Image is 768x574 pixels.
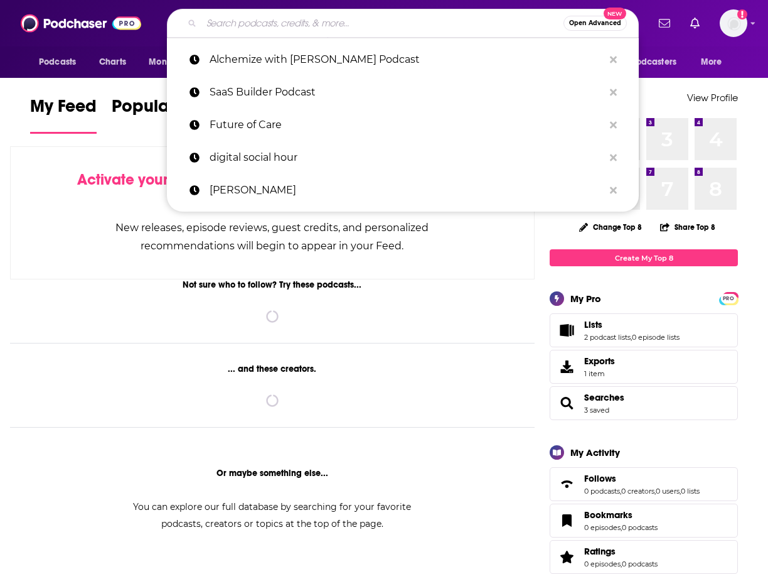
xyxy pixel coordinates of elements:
[210,174,604,207] p: sean kelly
[167,76,639,109] a: SaaS Builder Podcast
[570,293,601,305] div: My Pro
[631,333,632,342] span: ,
[201,13,563,33] input: Search podcasts, credits, & more...
[620,487,621,495] span: ,
[584,509,632,521] span: Bookmarks
[550,313,738,347] span: Lists
[167,43,639,76] a: Alchemize with [PERSON_NAME] Podcast
[73,171,471,207] div: by following Podcasts, Creators, Lists, and other Users!
[584,406,609,414] a: 3 saved
[554,394,579,412] a: Searches
[118,499,427,533] div: You can explore our full database by searching for your favorite podcasts, creators or topics at ...
[554,322,579,339] a: Lists
[721,294,736,303] span: PRO
[584,523,621,532] a: 0 episodes
[621,487,654,495] a: 0 creators
[654,487,656,495] span: ,
[616,53,676,71] span: For Podcasters
[659,215,716,239] button: Share Top 8
[570,447,620,458] div: My Activity
[687,92,738,104] a: View Profile
[720,9,747,37] img: User Profile
[654,13,675,34] a: Show notifications dropdown
[554,548,579,566] a: Ratings
[701,53,722,71] span: More
[584,487,620,495] a: 0 podcasts
[112,95,218,124] span: Popular Feed
[99,53,126,71] span: Charts
[584,473,616,484] span: Follows
[692,50,738,74] button: open menu
[608,50,695,74] button: open menu
[167,109,639,141] a: Future of Care
[584,560,621,568] a: 0 episodes
[10,279,535,290] div: Not sure who to follow? Try these podcasts...
[656,487,680,495] a: 0 users
[554,475,579,493] a: Follows
[720,9,747,37] span: Logged in as patiencebaldacci
[550,504,738,538] span: Bookmarks
[167,174,639,207] a: [PERSON_NAME]
[632,333,680,342] a: 0 episode lists
[584,333,631,342] a: 2 podcast lists
[91,50,134,74] a: Charts
[720,9,747,37] button: Show profile menu
[584,355,615,367] span: Exports
[572,219,649,235] button: Change Top 8
[77,170,206,189] span: Activate your Feed
[681,487,700,495] a: 0 lists
[680,487,681,495] span: ,
[550,467,738,501] span: Follows
[737,9,747,19] svg: Add a profile image
[584,473,700,484] a: Follows
[30,95,97,124] span: My Feed
[149,53,193,71] span: Monitoring
[584,319,680,330] a: Lists
[622,523,658,532] a: 0 podcasts
[584,319,602,330] span: Lists
[167,9,639,38] div: Search podcasts, credits, & more...
[554,512,579,529] a: Bookmarks
[210,109,604,141] p: Future of Care
[550,540,738,574] span: Ratings
[210,76,604,109] p: SaaS Builder Podcast
[569,20,621,26] span: Open Advanced
[73,219,471,255] div: New releases, episode reviews, guest credits, and personalized recommendations will begin to appe...
[10,364,535,374] div: ... and these creators.
[554,358,579,376] span: Exports
[210,43,604,76] p: Alchemize with Alanna Podcast
[604,8,626,19] span: New
[167,141,639,174] a: digital social hour
[550,350,738,384] a: Exports
[563,16,627,31] button: Open AdvancedNew
[112,95,218,134] a: Popular Feed
[30,95,97,134] a: My Feed
[584,392,624,403] a: Searches
[39,53,76,71] span: Podcasts
[584,369,615,378] span: 1 item
[10,468,535,479] div: Or maybe something else...
[685,13,705,34] a: Show notifications dropdown
[30,50,92,74] button: open menu
[584,546,658,557] a: Ratings
[622,560,658,568] a: 0 podcasts
[721,293,736,303] a: PRO
[621,523,622,532] span: ,
[584,509,658,521] a: Bookmarks
[621,560,622,568] span: ,
[550,249,738,266] a: Create My Top 8
[550,386,738,420] span: Searches
[140,50,210,74] button: open menu
[584,546,616,557] span: Ratings
[21,11,141,35] img: Podchaser - Follow, Share and Rate Podcasts
[210,141,604,174] p: digital social hour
